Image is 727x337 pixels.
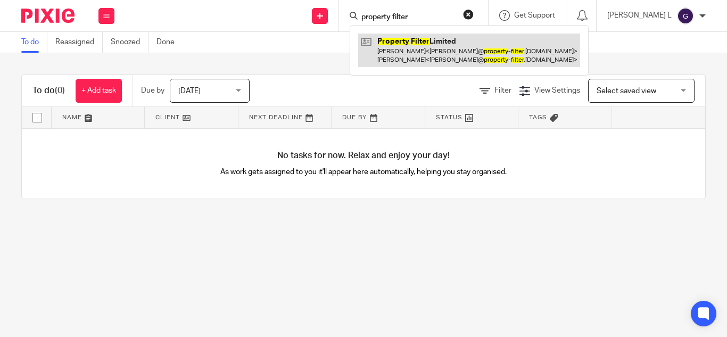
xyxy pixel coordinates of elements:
p: As work gets assigned to you it'll appear here automatically, helping you stay organised. [193,167,534,177]
p: Due by [141,85,164,96]
img: Pixie [21,9,75,23]
p: [PERSON_NAME] L [607,10,672,21]
span: Select saved view [597,87,656,95]
span: (0) [55,86,65,95]
a: Reassigned [55,32,103,53]
a: To do [21,32,47,53]
span: Tags [529,114,547,120]
h4: No tasks for now. Relax and enjoy your day! [22,150,705,161]
img: svg%3E [677,7,694,24]
span: Filter [494,87,511,94]
h1: To do [32,85,65,96]
input: Search [360,13,456,22]
a: Snoozed [111,32,148,53]
span: Get Support [514,12,555,19]
button: Clear [463,9,474,20]
span: View Settings [534,87,580,94]
a: Done [156,32,183,53]
span: [DATE] [178,87,201,95]
a: + Add task [76,79,122,103]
